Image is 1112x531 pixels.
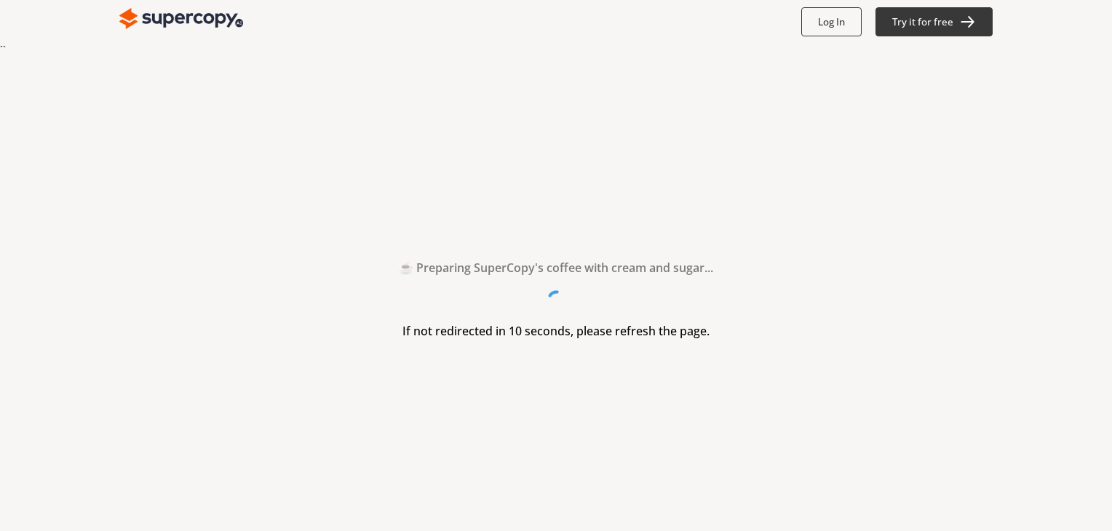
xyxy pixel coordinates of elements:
[399,257,713,279] h2: ☕ Preparing SuperCopy's coffee with cream and sugar...
[402,320,710,342] h3: If not redirected in 10 seconds, please refresh the page.
[818,15,845,28] b: Log In
[119,4,243,33] img: Close
[801,7,862,36] button: Log In
[892,15,953,28] b: Try it for free
[875,7,993,36] button: Try it for free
